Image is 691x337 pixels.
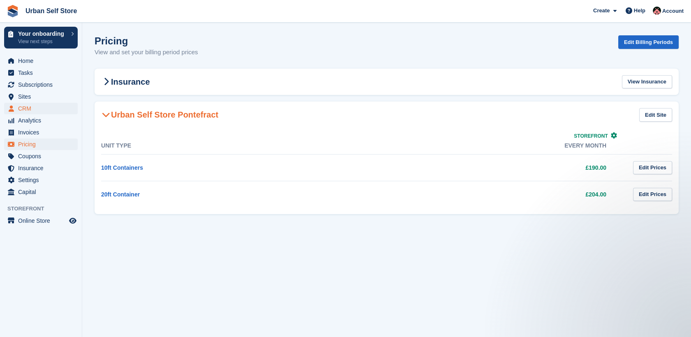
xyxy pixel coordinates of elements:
span: Sites [18,91,67,102]
img: stora-icon-8386f47178a22dfd0bd8f6a31ec36ba5ce8667c1dd55bd0f319d3a0aa187defe.svg [7,5,19,17]
span: Coupons [18,150,67,162]
td: £190.00 [362,154,623,181]
a: menu [4,215,78,226]
a: Your onboarding View next steps [4,27,78,48]
span: Insurance [18,162,67,174]
span: Storefront [7,205,82,213]
a: menu [4,150,78,162]
h2: Insurance [101,77,150,87]
h2: Urban Self Store Pontefract [101,110,218,120]
a: menu [4,91,78,102]
a: menu [4,67,78,78]
th: Every month [362,137,623,155]
a: menu [4,55,78,67]
span: Tasks [18,67,67,78]
a: Edit Billing Periods [618,35,679,49]
a: menu [4,174,78,186]
img: Josh Marshall [653,7,661,15]
a: Urban Self Store [22,4,80,18]
a: Edit Prices [633,161,672,175]
p: View and set your billing period prices [95,48,198,57]
p: Your onboarding [18,31,67,37]
a: menu [4,103,78,114]
p: View next steps [18,38,67,45]
a: Preview store [68,216,78,226]
a: menu [4,162,78,174]
span: Pricing [18,138,67,150]
a: menu [4,115,78,126]
span: Account [662,7,684,15]
span: Settings [18,174,67,186]
th: Unit Type [101,137,362,155]
a: View Insurance [622,75,672,89]
a: Storefront [574,133,617,139]
a: Edit Site [639,108,672,122]
a: menu [4,79,78,90]
a: 20ft Container [101,191,140,198]
a: Edit Prices [633,188,672,201]
td: £204.00 [362,181,623,208]
span: Subscriptions [18,79,67,90]
span: Create [593,7,610,15]
span: Help [634,7,645,15]
a: 10ft Containers [101,164,143,171]
a: menu [4,127,78,138]
h1: Pricing [95,35,198,46]
span: Invoices [18,127,67,138]
span: Home [18,55,67,67]
span: Analytics [18,115,67,126]
span: CRM [18,103,67,114]
span: Capital [18,186,67,198]
span: Online Store [18,215,67,226]
a: menu [4,138,78,150]
a: menu [4,186,78,198]
span: Storefront [574,133,608,139]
